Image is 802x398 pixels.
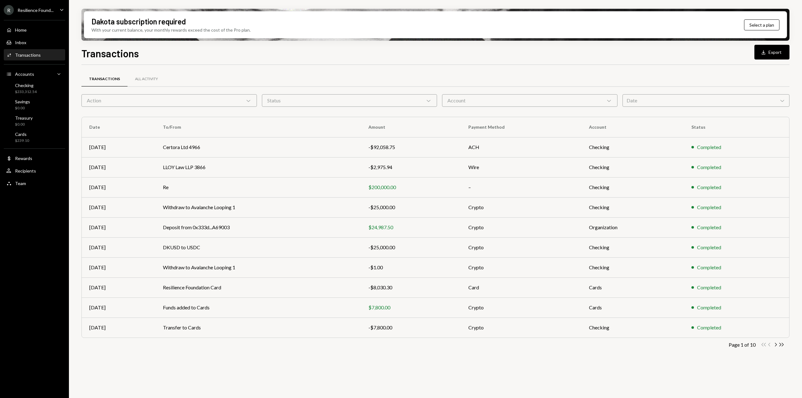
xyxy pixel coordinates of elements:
div: [DATE] [89,224,148,231]
div: $24,987.50 [368,224,454,231]
button: Select a plan [744,19,779,30]
td: Resilience Foundation Card [155,277,361,297]
div: $200,000.00 [368,183,454,191]
td: Checking [581,257,684,277]
div: All Activity [135,76,158,82]
a: Rewards [4,152,65,164]
td: Crypto [461,297,581,318]
td: DKUSD to USDC [155,237,361,257]
div: Action [81,94,257,107]
div: -$25,000.00 [368,204,454,211]
th: Amount [361,117,461,137]
div: -$7,800.00 [368,324,454,331]
div: Checking [15,83,37,88]
div: Completed [697,224,721,231]
div: Completed [697,284,721,291]
div: Completed [697,264,721,271]
div: Status [262,94,437,107]
td: Crypto [461,257,581,277]
th: Date [82,117,155,137]
td: Withdraw to Avalanche Looping 1 [155,197,361,217]
div: Cards [15,132,29,137]
td: Crypto [461,237,581,257]
th: To/From [155,117,361,137]
td: Funds added to Cards [155,297,361,318]
div: R [4,5,14,15]
div: [DATE] [89,163,148,171]
a: All Activity [128,71,165,87]
div: [DATE] [89,204,148,211]
td: Transfer to Cards [155,318,361,338]
td: Checking [581,237,684,257]
div: Completed [697,324,721,331]
a: Savings$0.00 [4,97,65,112]
div: $239.10 [15,138,29,143]
div: Team [15,181,26,186]
td: Card [461,277,581,297]
div: Rewards [15,156,32,161]
a: Transactions [81,71,128,87]
a: Transactions [4,49,65,60]
div: [DATE] [89,324,148,331]
div: Home [15,27,27,33]
div: Completed [697,204,721,211]
div: [DATE] [89,244,148,251]
div: -$8,030.30 [368,284,454,291]
td: Cards [581,277,684,297]
div: Date [622,94,790,107]
div: [DATE] [89,143,148,151]
div: $0.00 [15,122,33,127]
div: Treasury [15,115,33,121]
div: Transactions [15,52,41,58]
a: Recipients [4,165,65,176]
a: Team [4,178,65,189]
div: Completed [697,143,721,151]
div: Completed [697,304,721,311]
td: Wire [461,157,581,177]
div: Recipients [15,168,36,173]
div: [DATE] [89,183,148,191]
td: Crypto [461,197,581,217]
th: Status [684,117,789,137]
a: Accounts [4,68,65,80]
td: Checking [581,157,684,177]
td: Withdraw to Avalanche Looping 1 [155,257,361,277]
button: Export [754,45,789,59]
div: Resilience Found... [18,8,54,13]
th: Account [581,117,684,137]
td: Organization [581,217,684,237]
div: Account [442,94,617,107]
div: $0.00 [15,106,30,111]
td: LLOY Law LLP 3866 [155,157,361,177]
div: Inbox [15,40,26,45]
div: Completed [697,183,721,191]
div: Page 1 of 10 [729,342,756,348]
div: [DATE] [89,284,148,291]
div: Accounts [15,71,34,77]
td: Re [155,177,361,197]
td: – [461,177,581,197]
th: Payment Method [461,117,581,137]
div: With your current balance, your monthly rewards exceed the cost of the Pro plan. [91,27,251,33]
td: Deposit from 0x333d...A69003 [155,217,361,237]
td: Crypto [461,318,581,338]
td: Checking [581,197,684,217]
td: Checking [581,137,684,157]
td: Certora Ltd 4966 [155,137,361,157]
div: [DATE] [89,304,148,311]
td: Cards [581,297,684,318]
td: ACH [461,137,581,157]
div: [DATE] [89,264,148,271]
a: Checking$233,312.54 [4,81,65,96]
div: Transactions [89,76,120,82]
div: Completed [697,163,721,171]
a: Treasury$0.00 [4,113,65,128]
div: -$25,000.00 [368,244,454,251]
div: -$1.00 [368,264,454,271]
td: Checking [581,177,684,197]
div: $233,312.54 [15,89,37,95]
td: Crypto [461,217,581,237]
div: -$92,058.75 [368,143,454,151]
a: Inbox [4,37,65,48]
div: Dakota subscription required [91,16,186,27]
